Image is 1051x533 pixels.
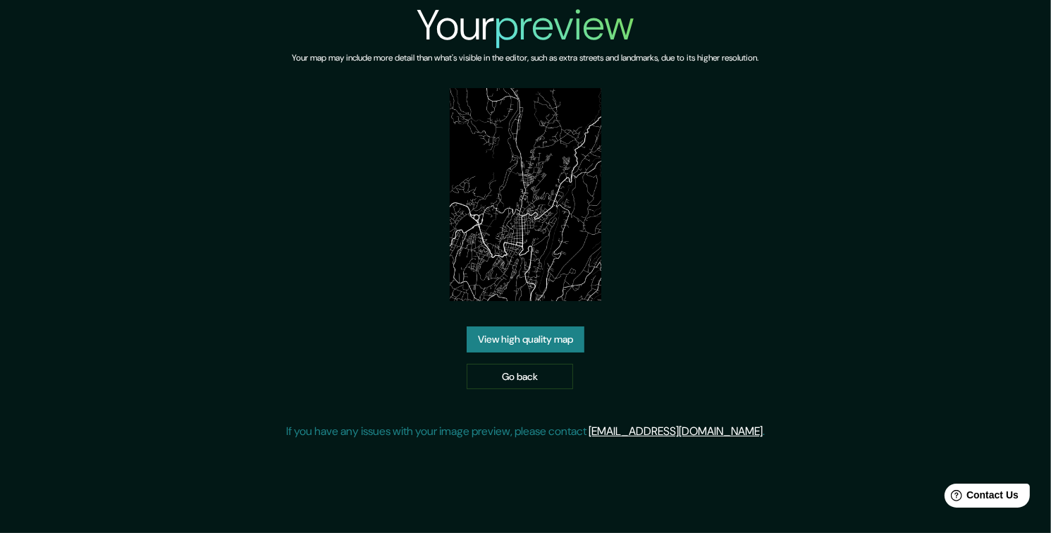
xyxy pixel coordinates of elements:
a: View high quality map [467,326,584,353]
img: created-map-preview [450,88,601,301]
iframe: Help widget launcher [926,478,1035,517]
p: If you have any issues with your image preview, please contact . [286,423,765,440]
a: Go back [467,364,573,390]
a: [EMAIL_ADDRESS][DOMAIN_NAME] [589,424,763,439]
h6: Your map may include more detail than what's visible in the editor, such as extra streets and lan... [293,51,759,66]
